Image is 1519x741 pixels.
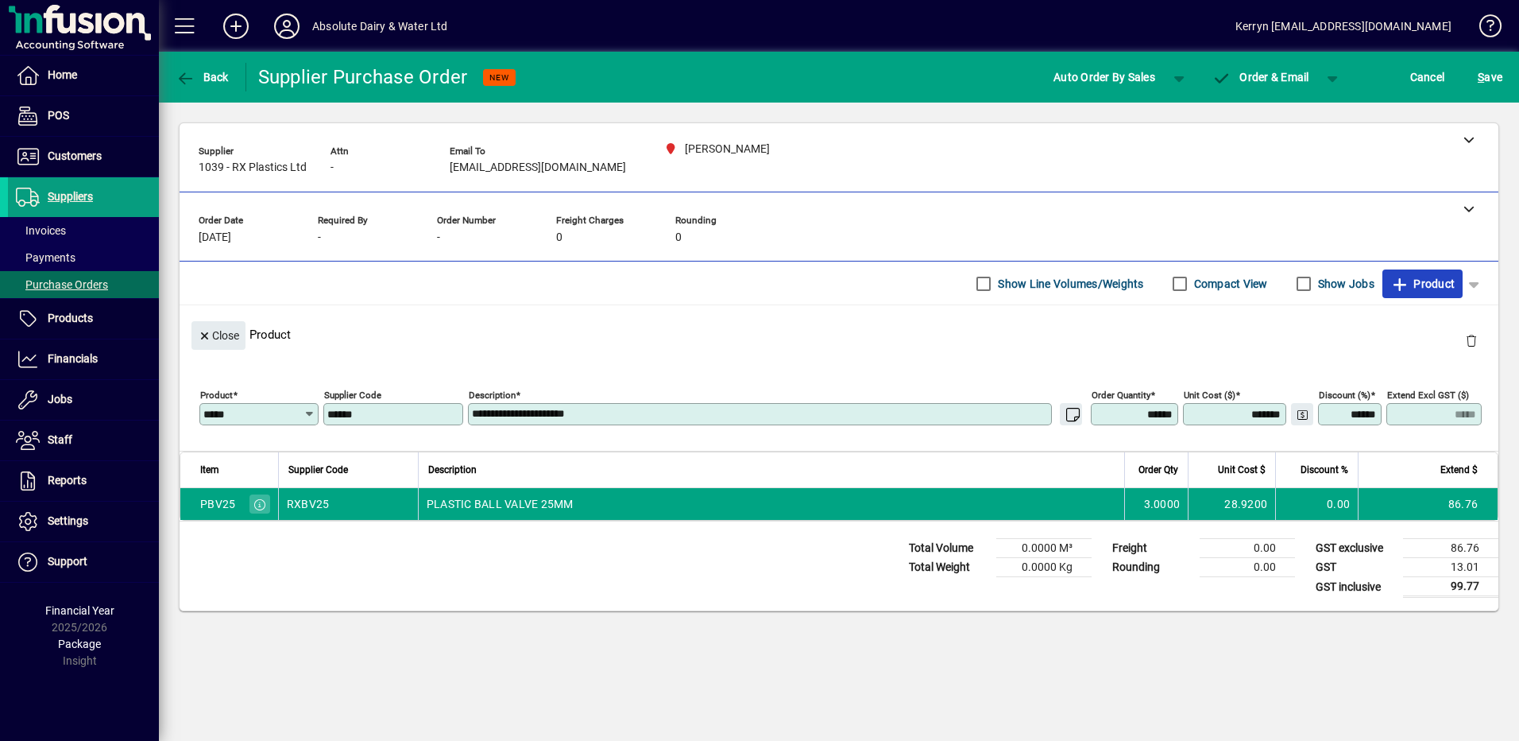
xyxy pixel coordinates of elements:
[16,251,75,264] span: Payments
[1403,558,1498,577] td: 13.01
[8,299,159,339] a: Products
[427,496,574,512] span: PLASTIC BALL VALVE 25MM
[1358,488,1498,520] td: 86.76
[1235,14,1451,39] div: Kerryn [EMAIL_ADDRESS][DOMAIN_NAME]
[48,393,72,405] span: Jobs
[211,12,261,41] button: Add
[8,96,159,136] a: POS
[48,312,93,324] span: Products
[1478,64,1502,90] span: ave
[996,558,1092,577] td: 0.0000 Kg
[1104,558,1200,577] td: Rounding
[48,149,102,162] span: Customers
[1218,461,1266,479] span: Unit Cost $
[1124,488,1188,520] td: 3.0000
[288,461,348,479] span: Supplier Code
[1191,276,1268,292] label: Compact View
[8,271,159,298] a: Purchase Orders
[324,390,381,401] mat-label: Supplier Code
[198,323,239,349] span: Close
[8,461,159,501] a: Reports
[8,56,159,95] a: Home
[48,109,69,122] span: POS
[8,542,159,582] a: Support
[45,604,114,617] span: Financial Year
[48,433,72,446] span: Staff
[199,231,231,244] span: [DATE]
[450,161,626,174] span: [EMAIL_ADDRESS][DOMAIN_NAME]
[1212,71,1309,83] span: Order & Email
[1200,558,1295,577] td: 0.00
[1403,539,1498,558] td: 86.76
[996,539,1092,558] td: 0.0000 M³
[16,278,108,291] span: Purchase Orders
[1301,461,1348,479] span: Discount %
[1406,63,1449,91] button: Cancel
[489,72,509,83] span: NEW
[556,231,562,244] span: 0
[330,161,334,174] span: -
[995,276,1143,292] label: Show Line Volumes/Weights
[48,352,98,365] span: Financials
[1452,333,1490,347] app-page-header-button: Delete
[58,638,101,650] span: Package
[1204,63,1317,91] button: Order & Email
[469,390,516,401] mat-label: Description
[16,224,66,237] span: Invoices
[1308,558,1403,577] td: GST
[1403,577,1498,597] td: 99.77
[901,539,996,558] td: Total Volume
[1382,270,1463,298] button: Product
[1474,63,1506,91] button: Save
[1390,271,1455,297] span: Product
[1315,276,1374,292] label: Show Jobs
[200,461,219,479] span: Item
[1275,488,1358,520] td: 0.00
[48,514,88,527] span: Settings
[258,64,468,90] div: Supplier Purchase Order
[1188,488,1275,520] td: 28.9200
[200,390,233,401] mat-label: Product
[159,63,246,91] app-page-header-button: Back
[1184,390,1235,401] mat-label: Unit Cost ($)
[187,328,249,342] app-page-header-button: Close
[1452,321,1490,359] button: Delete
[1200,539,1295,558] td: 0.00
[1387,390,1469,401] mat-label: Extend excl GST ($)
[1104,539,1200,558] td: Freight
[199,161,307,174] span: 1039 - RX Plastics Ltd
[1410,64,1445,90] span: Cancel
[8,244,159,271] a: Payments
[318,231,321,244] span: -
[48,555,87,568] span: Support
[1138,461,1178,479] span: Order Qty
[8,137,159,177] a: Customers
[8,217,159,244] a: Invoices
[8,380,159,420] a: Jobs
[278,488,418,520] td: RXBV25
[901,558,996,577] td: Total Weight
[1291,403,1313,425] button: Change Price Levels
[1467,3,1499,55] a: Knowledge Base
[191,321,245,350] button: Close
[200,496,235,512] div: PBV25
[675,231,682,244] span: 0
[261,12,312,41] button: Profile
[1308,577,1403,597] td: GST inclusive
[428,461,477,479] span: Description
[8,502,159,541] a: Settings
[172,63,233,91] button: Back
[1046,63,1163,91] button: Auto Order By Sales
[312,14,448,39] div: Absolute Dairy & Water Ltd
[8,339,159,379] a: Financials
[180,305,1498,363] div: Product
[1319,390,1370,401] mat-label: Discount (%)
[48,474,87,487] span: Reports
[1440,461,1478,479] span: Extend $
[1092,390,1150,401] mat-label: Order Quantity
[48,68,77,81] span: Home
[176,71,229,83] span: Back
[437,231,440,244] span: -
[48,190,93,203] span: Suppliers
[1053,64,1155,90] span: Auto Order By Sales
